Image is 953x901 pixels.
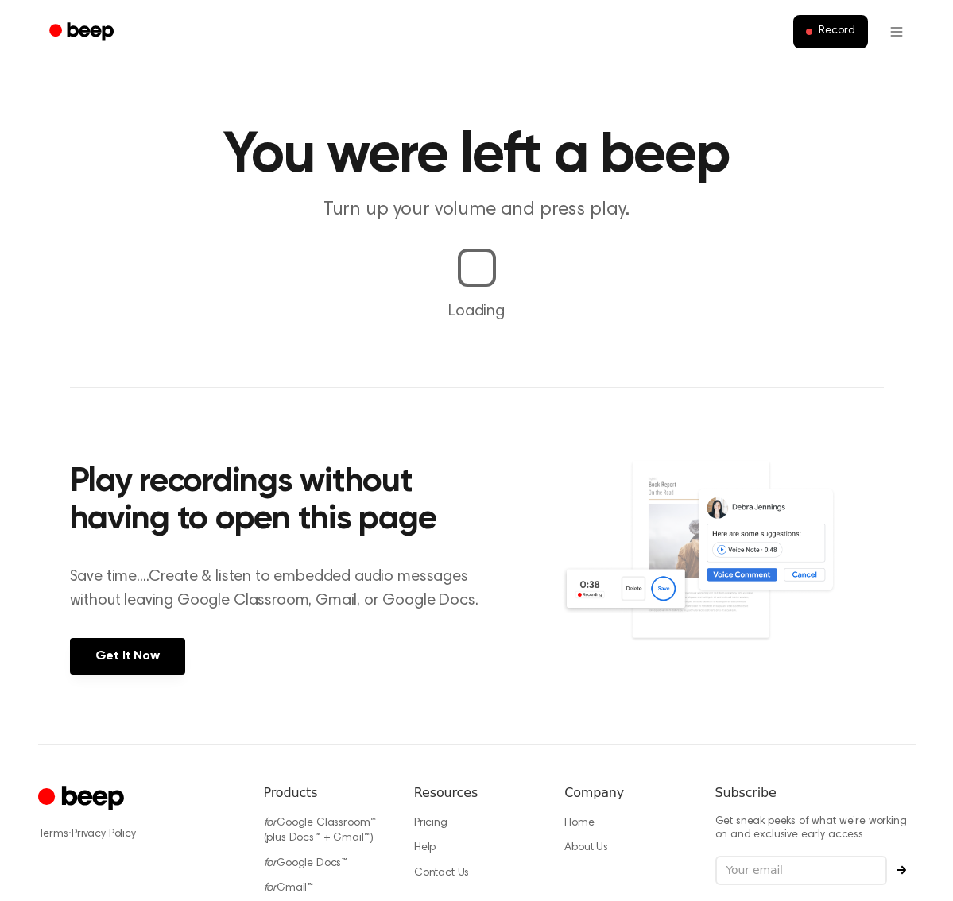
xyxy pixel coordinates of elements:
[38,826,238,842] div: ·
[561,459,883,673] img: Voice Comments on Docs and Recording Widget
[414,818,447,829] a: Pricing
[414,868,469,879] a: Contact Us
[72,829,136,840] a: Privacy Policy
[715,783,916,802] h6: Subscribe
[264,818,377,845] a: forGoogle Classroom™ (plus Docs™ + Gmail™)
[38,17,128,48] a: Beep
[264,858,277,869] i: for
[564,842,608,853] a: About Us
[70,638,185,675] a: Get It Now
[715,815,916,843] p: Get sneak peeks of what we’re working on and exclusive early access.
[414,783,539,802] h6: Resources
[264,883,277,894] i: for
[715,856,887,886] input: Your email
[38,829,68,840] a: Terms
[70,464,498,539] h2: Play recordings without having to open this page
[414,842,436,853] a: Help
[793,15,867,48] button: Record
[70,127,884,184] h1: You were left a beep
[564,818,594,829] a: Home
[264,858,348,869] a: forGoogle Docs™
[564,783,689,802] h6: Company
[19,300,934,323] p: Loading
[172,197,782,223] p: Turn up your volume and press play.
[264,883,314,894] a: forGmail™
[70,565,498,613] p: Save time....Create & listen to embedded audio messages without leaving Google Classroom, Gmail, ...
[264,783,389,802] h6: Products
[877,13,916,51] button: Open menu
[38,783,128,814] a: Cruip
[819,25,854,39] span: Record
[264,818,277,829] i: for
[887,865,916,875] button: Subscribe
